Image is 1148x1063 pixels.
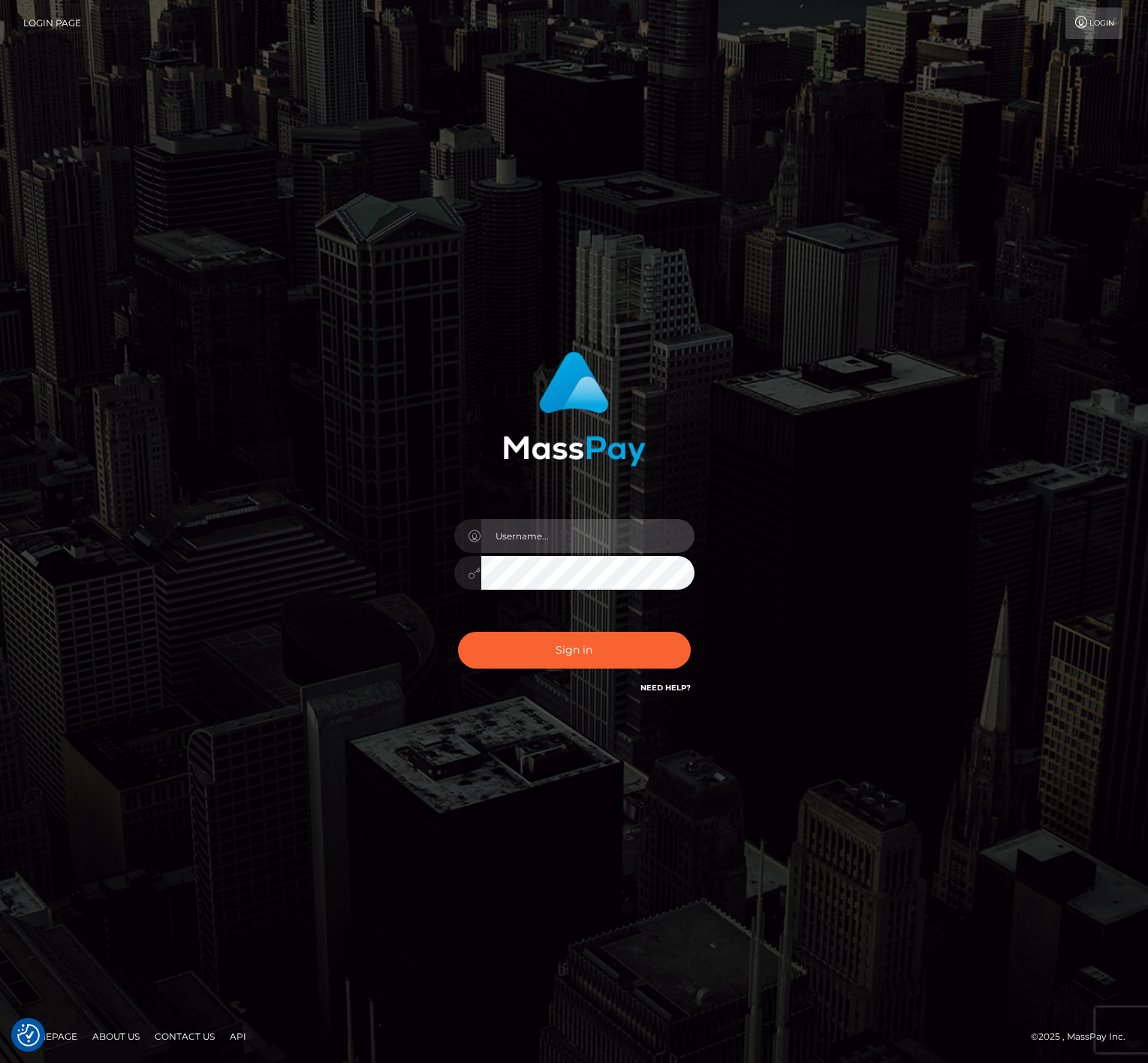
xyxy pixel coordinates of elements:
button: Sign in [458,632,691,669]
input: Username... [481,519,695,553]
a: Login [1065,8,1122,39]
a: API [224,1025,252,1048]
a: Homepage [17,1025,83,1048]
button: Consent Preferences [17,1024,40,1046]
img: MassPay Login [503,352,646,467]
a: Login Page [23,8,81,39]
a: Need Help? [640,683,691,693]
div: © 2025 , MassPay Inc. [1031,1028,1137,1045]
img: Revisit consent button [17,1024,40,1046]
a: About Us [86,1025,146,1048]
a: Contact Us [149,1025,221,1048]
